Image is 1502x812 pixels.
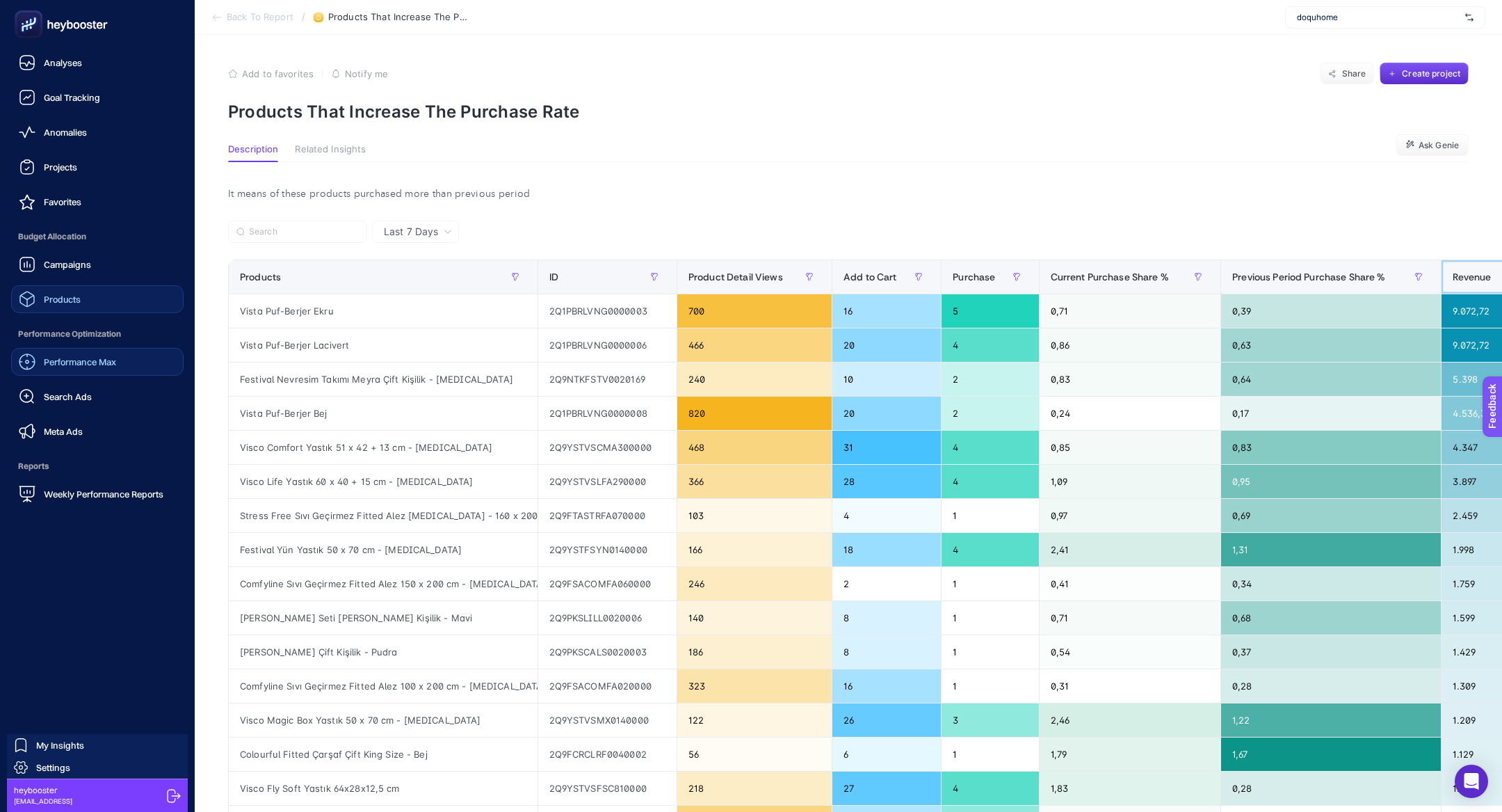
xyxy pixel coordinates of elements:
div: 8 [832,601,941,635]
div: 0,64 [1221,363,1441,396]
div: 4 [942,533,1038,566]
button: Add to favorites [228,68,314,79]
div: 0,63 [1221,328,1441,362]
div: 186 [677,635,832,669]
div: 2Q9YSTVSMX0140000 [538,703,677,737]
span: Previous Period Purchase Share % [1232,271,1385,282]
div: 246 [677,567,832,600]
div: [PERSON_NAME] Çift Kişilik - Pudra [229,635,538,669]
div: 4 [942,431,1038,464]
div: 4 [832,499,941,532]
input: Search [249,227,359,237]
span: Campaigns [44,259,91,270]
div: 0,17 [1221,397,1441,430]
div: Open Intercom Messenger [1455,765,1488,798]
div: Visco Fly Soft Yastık 64x28x12,5 cm [229,772,538,805]
span: [EMAIL_ADDRESS] [14,796,72,806]
span: Create project [1402,68,1460,79]
div: 5 [942,294,1038,328]
div: Festival Yün Yastık 50 x 70 cm - [MEDICAL_DATA] [229,533,538,566]
div: 700 [677,294,832,328]
a: Search Ads [11,383,184,411]
span: Favorites [44,196,81,207]
div: 1,31 [1221,533,1441,566]
div: 1,83 [1040,772,1221,805]
div: 2Q9FSACOMFA060000 [538,567,677,600]
div: 0,41 [1040,567,1221,600]
div: 28 [832,465,941,498]
a: Meta Ads [11,417,184,445]
a: Performance Max [11,348,184,376]
span: ID [549,271,558,282]
div: 2Q9YSTVSFSC810000 [538,772,677,805]
span: My Insights [36,740,84,751]
div: 0,68 [1221,601,1441,635]
div: Visco Life Yastık 60 x 40 + 15 cm - [MEDICAL_DATA] [229,465,538,498]
button: Share [1320,63,1374,85]
div: 2Q9FCRCLRF0040002 [538,738,677,771]
div: 0,71 [1040,294,1221,328]
div: 1 [942,567,1038,600]
a: Analyses [11,49,184,77]
div: 2,46 [1040,703,1221,737]
div: 1,79 [1040,738,1221,771]
button: Ask Genie [1396,134,1469,157]
div: 2Q9YSTVSCMA300000 [538,431,677,464]
div: 1,09 [1040,465,1221,498]
span: Products That Increase The Purchase Rate [328,12,467,23]
div: 0,69 [1221,499,1441,532]
div: 1,67 [1221,738,1441,771]
div: 4 [942,772,1038,805]
a: Anomalies [11,118,184,146]
div: Stress Free Sıvı Geçirmez Fitted Alez [MEDICAL_DATA] - 160 x 200 cm [229,499,538,532]
a: Projects [11,153,184,181]
button: Notify me [331,68,388,79]
div: Vista Puf-Berjer Ekru [229,294,538,328]
div: 468 [677,431,832,464]
span: Notify me [345,68,388,79]
div: 466 [677,328,832,362]
div: [PERSON_NAME] Seti [PERSON_NAME] Kişilik - Mavi [229,601,538,635]
span: heybooster [14,785,72,796]
div: 2Q9PKSCALS0020003 [538,635,677,669]
div: 140 [677,601,832,635]
div: 0,83 [1221,431,1441,464]
div: 0,86 [1040,328,1221,362]
a: Favorites [11,188,184,216]
a: Products [11,285,184,313]
div: 0,71 [1040,601,1221,635]
span: Reports [11,452,184,480]
span: Analyses [44,57,82,68]
div: 0,39 [1221,294,1441,328]
img: svg%3e [1465,10,1473,24]
div: 0,31 [1040,669,1221,703]
div: 240 [677,363,832,396]
div: 2Q9NTKFSTV0020169 [538,363,677,396]
span: Feedback [8,4,53,15]
span: Current Purchase Share % [1051,271,1169,282]
span: Search Ads [44,391,92,402]
div: 20 [832,397,941,430]
div: 2,41 [1040,533,1221,566]
div: 3 [942,703,1038,737]
span: doquhome [1297,12,1460,23]
span: Goal Tracking [44,92,100,103]
div: 16 [832,294,941,328]
div: 0,24 [1040,397,1221,430]
span: Meta Ads [44,426,83,437]
div: 26 [832,703,941,737]
div: 1 [942,499,1038,532]
span: Projects [44,161,77,173]
div: 31 [832,431,941,464]
div: 0,85 [1040,431,1221,464]
div: 0,83 [1040,363,1221,396]
div: 2Q9FTASTRFA070000 [538,499,677,532]
div: 1 [942,669,1038,703]
div: 122 [677,703,832,737]
div: 0,28 [1221,669,1441,703]
button: Related Insights [295,144,366,162]
div: 2Q1PBRLVNG0000003 [538,294,677,328]
div: 103 [677,499,832,532]
span: Performance Max [44,356,116,367]
a: My Insights [7,734,188,756]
